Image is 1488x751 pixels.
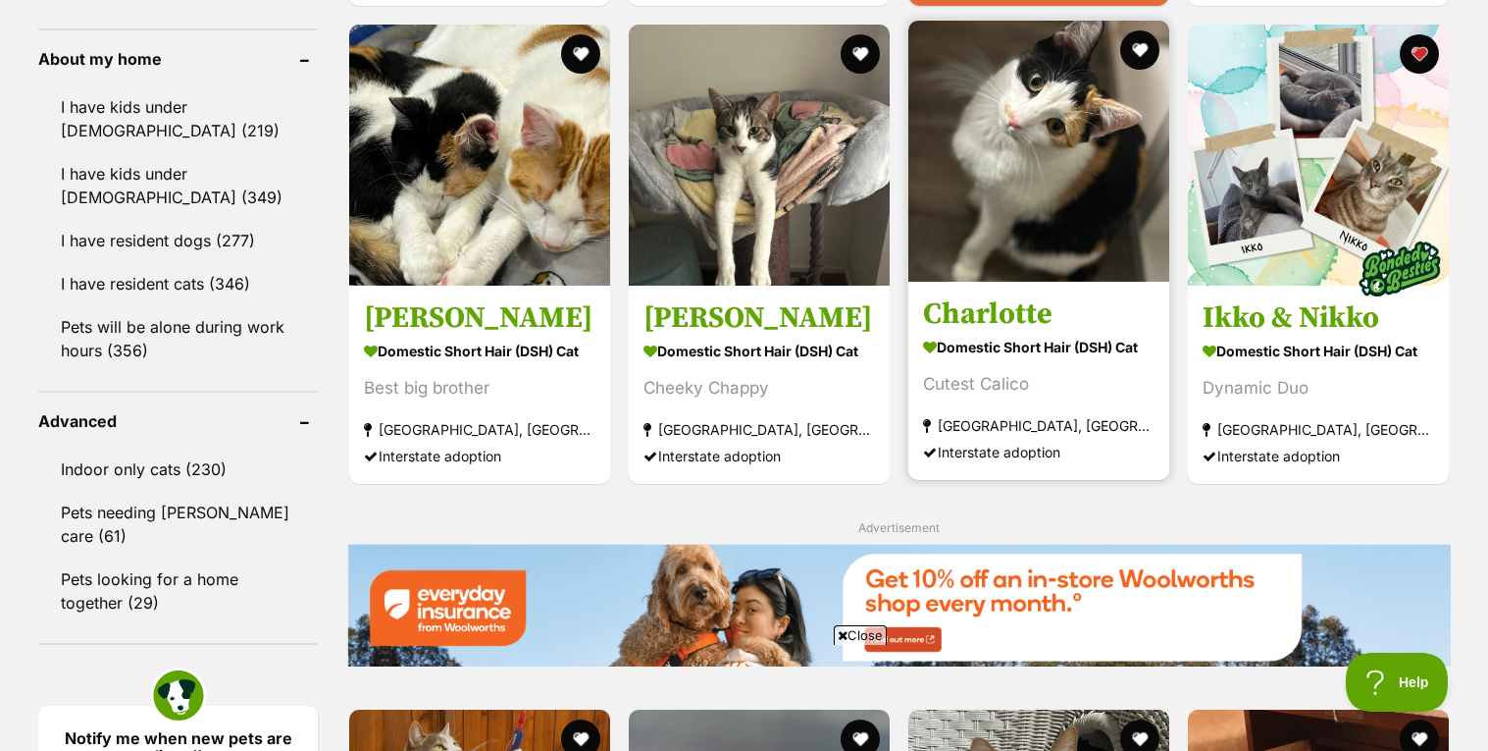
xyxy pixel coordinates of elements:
button: favourite [841,34,880,74]
strong: [GEOGRAPHIC_DATA], [GEOGRAPHIC_DATA] [643,417,875,444]
img: Charlie - Domestic Short Hair (DSH) Cat [349,25,610,286]
div: Interstate adoption [643,444,875,470]
header: About my home [38,50,318,68]
a: I have resident cats (346) [38,263,318,304]
div: Interstate adoption [1203,444,1434,470]
span: Close [834,625,887,645]
iframe: Advertisement [387,653,1102,741]
strong: Domestic Short Hair (DSH) Cat [364,338,595,366]
img: Ikko & Nikko - Domestic Short Hair (DSH) Cat [1188,25,1449,286]
a: I have kids under [DEMOGRAPHIC_DATA] (349) [38,153,318,218]
a: Everyday Insurance promotional banner [347,544,1451,671]
a: [PERSON_NAME] Domestic Short Hair (DSH) Cat Cheeky Chappy [GEOGRAPHIC_DATA], [GEOGRAPHIC_DATA] In... [629,286,890,485]
strong: [GEOGRAPHIC_DATA], [GEOGRAPHIC_DATA] [923,413,1154,440]
img: Everyday Insurance promotional banner [347,544,1451,667]
h3: Charlotte [923,296,1154,334]
button: favourite [1120,30,1159,70]
h3: Ikko & Nikko [1203,300,1434,338]
h3: [PERSON_NAME] [643,300,875,338]
iframe: Help Scout Beacon - Open [1346,653,1449,712]
header: Advanced [38,412,318,430]
strong: Domestic Short Hair (DSH) Cat [643,338,875,366]
strong: Domestic Short Hair (DSH) Cat [1203,338,1434,366]
a: Indoor only cats (230) [38,449,318,490]
div: Best big brother [364,376,595,402]
div: Dynamic Duo [1203,376,1434,402]
a: I have resident dogs (277) [38,220,318,261]
strong: [GEOGRAPHIC_DATA], [GEOGRAPHIC_DATA] [1203,417,1434,444]
div: Cutest Calico [923,372,1154,399]
h3: [PERSON_NAME] [364,300,595,338]
strong: [GEOGRAPHIC_DATA], [GEOGRAPHIC_DATA] [364,417,595,444]
div: Cheeky Chappy [643,376,875,402]
img: Jerry Freckle - Domestic Short Hair (DSH) Cat [629,25,890,286]
a: Ikko & Nikko Domestic Short Hair (DSH) Cat Dynamic Duo [GEOGRAPHIC_DATA], [GEOGRAPHIC_DATA] Inter... [1188,286,1449,485]
a: Pets will be alone during work hours (356) [38,306,318,371]
a: Charlotte Domestic Short Hair (DSH) Cat Cutest Calico [GEOGRAPHIC_DATA], [GEOGRAPHIC_DATA] Inters... [908,282,1169,481]
button: favourite [561,34,600,74]
img: Charlotte - Domestic Short Hair (DSH) Cat [908,21,1169,282]
div: Interstate adoption [923,440,1154,466]
a: Pets needing [PERSON_NAME] care (61) [38,492,318,557]
a: [PERSON_NAME] Domestic Short Hair (DSH) Cat Best big brother [GEOGRAPHIC_DATA], [GEOGRAPHIC_DATA]... [349,286,610,485]
a: Pets looking for a home together (29) [38,559,318,623]
a: I have kids under [DEMOGRAPHIC_DATA] (219) [38,86,318,151]
button: favourite [1400,34,1439,74]
div: Interstate adoption [364,444,595,470]
img: bonded besties [1351,221,1449,319]
span: Advertisement [858,520,940,535]
strong: Domestic Short Hair (DSH) Cat [923,334,1154,362]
